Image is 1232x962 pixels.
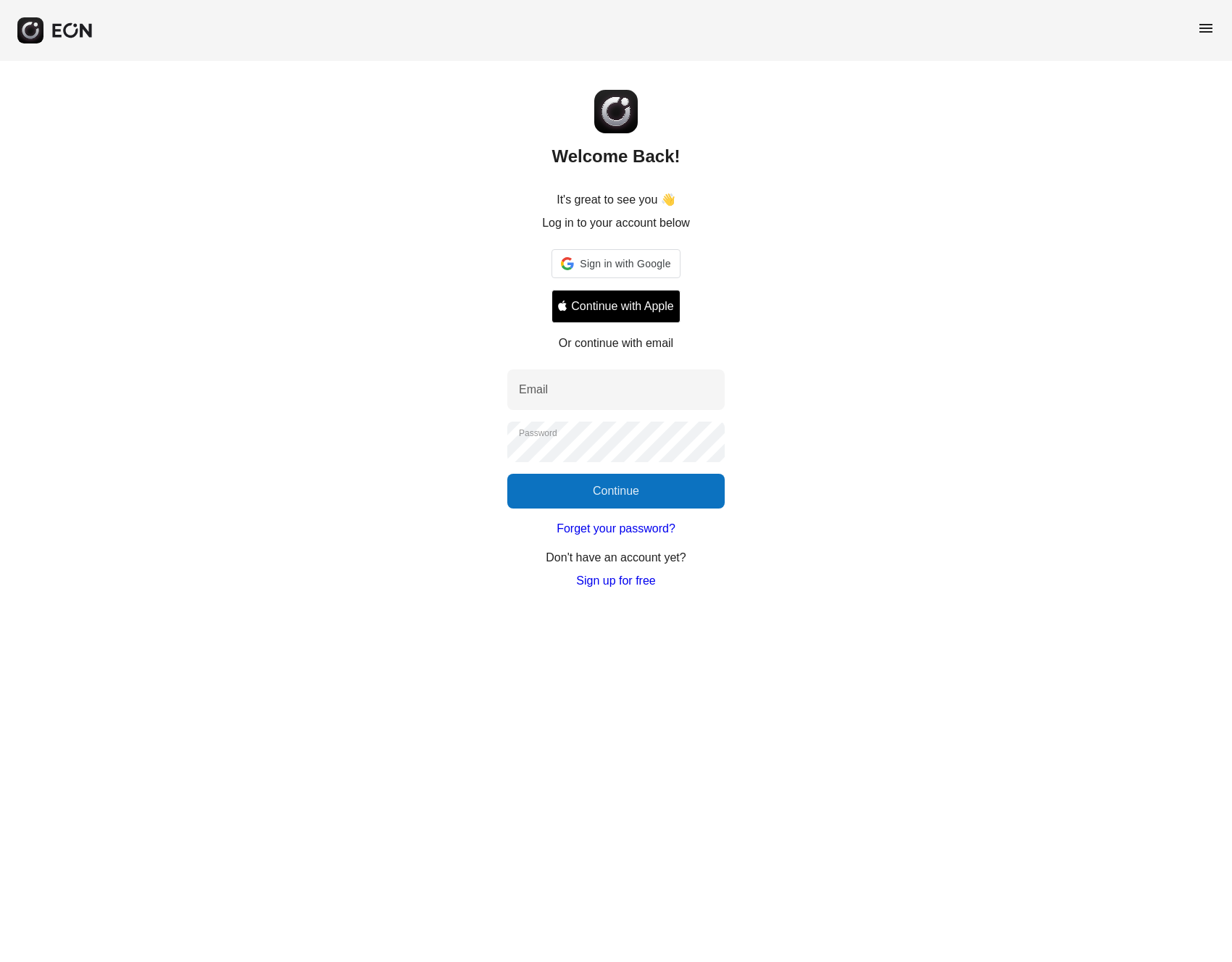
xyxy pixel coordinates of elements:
a: Forget your password? [557,520,675,538]
button: Signin with apple ID [552,290,680,323]
label: Email [519,381,548,398]
p: Don't have an account yet? [546,549,686,566]
span: menu [1197,20,1215,37]
p: Or continue with email [559,335,673,352]
button: Continue [507,474,725,509]
h2: Welcome Back! [552,145,680,168]
p: It's great to see you 👋 [557,191,675,209]
span: Sign in with Google [580,255,670,272]
a: Sign up for free [576,572,655,590]
div: Sign in with Google [552,249,680,278]
p: Log in to your account below [542,214,690,232]
label: Password [519,427,557,439]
